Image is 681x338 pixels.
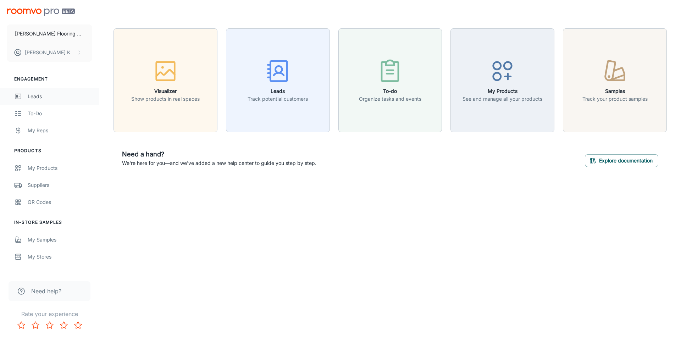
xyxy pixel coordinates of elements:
a: Explore documentation [585,156,658,164]
div: To-do [28,110,92,117]
button: Explore documentation [585,154,658,167]
div: My Reps [28,127,92,134]
p: Track potential customers [248,95,308,103]
p: [PERSON_NAME] Flooring Center Inc [15,30,84,38]
h6: To-do [359,87,421,95]
button: To-doOrganize tasks and events [338,28,442,132]
button: SamplesTrack your product samples [563,28,667,132]
p: [PERSON_NAME] K [25,49,70,56]
p: Show products in real spaces [131,95,200,103]
button: VisualizerShow products in real spaces [113,28,217,132]
h6: Samples [582,87,648,95]
a: LeadsTrack potential customers [226,76,330,83]
p: See and manage all your products [463,95,542,103]
p: We're here for you—and we've added a new help center to guide you step by step. [122,159,316,167]
p: Organize tasks and events [359,95,421,103]
h6: Visualizer [131,87,200,95]
a: To-doOrganize tasks and events [338,76,442,83]
a: SamplesTrack your product samples [563,76,667,83]
img: Roomvo PRO Beta [7,9,75,16]
button: LeadsTrack potential customers [226,28,330,132]
h6: Need a hand? [122,149,316,159]
button: My ProductsSee and manage all your products [450,28,554,132]
h6: Leads [248,87,308,95]
h6: My Products [463,87,542,95]
button: [PERSON_NAME] K [7,43,92,62]
a: My ProductsSee and manage all your products [450,76,554,83]
div: QR Codes [28,198,92,206]
div: Suppliers [28,181,92,189]
div: Leads [28,93,92,100]
button: [PERSON_NAME] Flooring Center Inc [7,24,92,43]
p: Track your product samples [582,95,648,103]
div: My Products [28,164,92,172]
